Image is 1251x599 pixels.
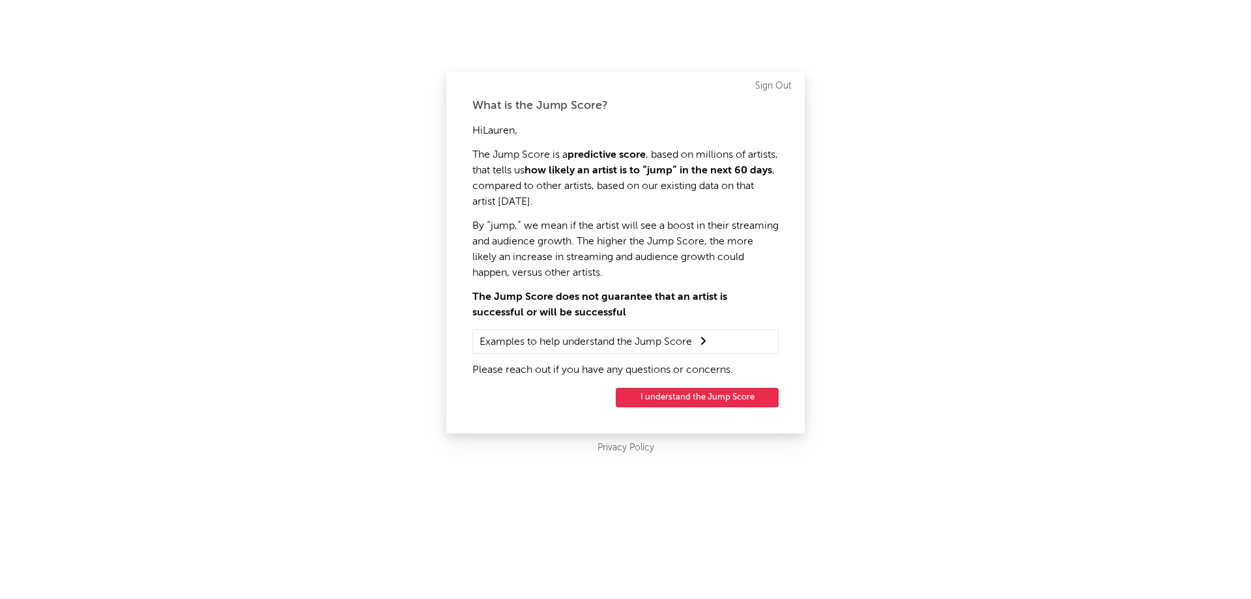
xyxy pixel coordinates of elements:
[616,388,779,407] button: I understand the Jump Score
[472,362,779,378] p: Please reach out if you have any questions or concerns.
[525,166,772,176] strong: how likely an artist is to “jump” in the next 60 days
[480,333,771,350] summary: Examples to help understand the Jump Score
[568,150,646,160] strong: predictive score
[472,123,779,139] p: Hi Lauren ,
[472,98,779,113] div: What is the Jump Score?
[472,147,779,210] p: The Jump Score is a , based on millions of artists, that tells us , compared to other artists, ba...
[472,218,779,281] p: By “jump,” we mean if the artist will see a boost in their streaming and audience growth. The hig...
[755,78,792,94] a: Sign Out
[597,440,654,456] a: Privacy Policy
[472,292,727,318] strong: The Jump Score does not guarantee that an artist is successful or will be successful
